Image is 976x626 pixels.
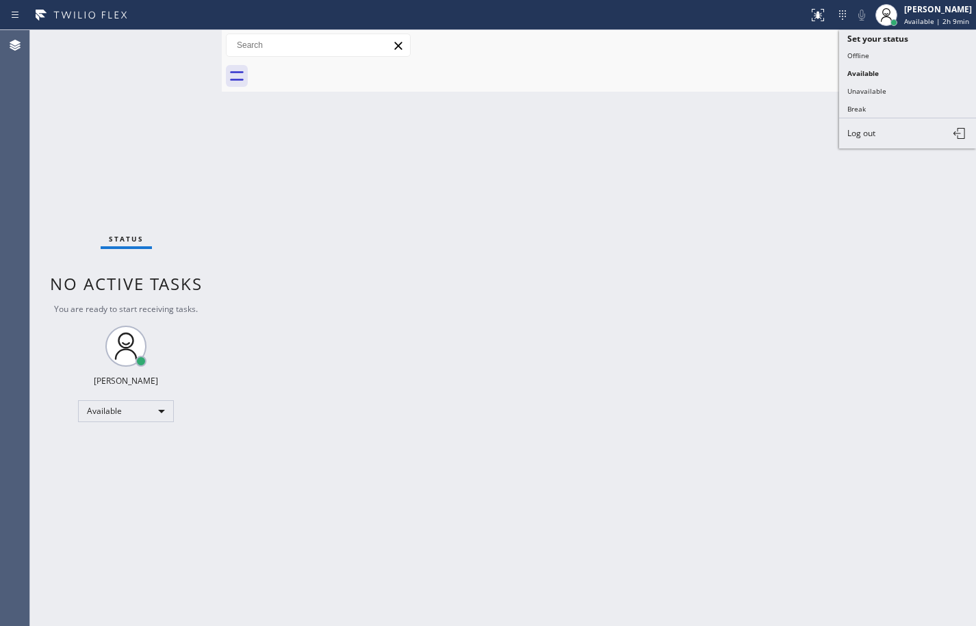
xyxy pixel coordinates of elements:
[227,34,410,56] input: Search
[904,16,969,26] span: Available | 2h 9min
[94,375,158,387] div: [PERSON_NAME]
[904,3,972,15] div: [PERSON_NAME]
[78,400,174,422] div: Available
[109,234,144,244] span: Status
[50,272,203,295] span: No active tasks
[852,5,871,25] button: Mute
[54,303,198,315] span: You are ready to start receiving tasks.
